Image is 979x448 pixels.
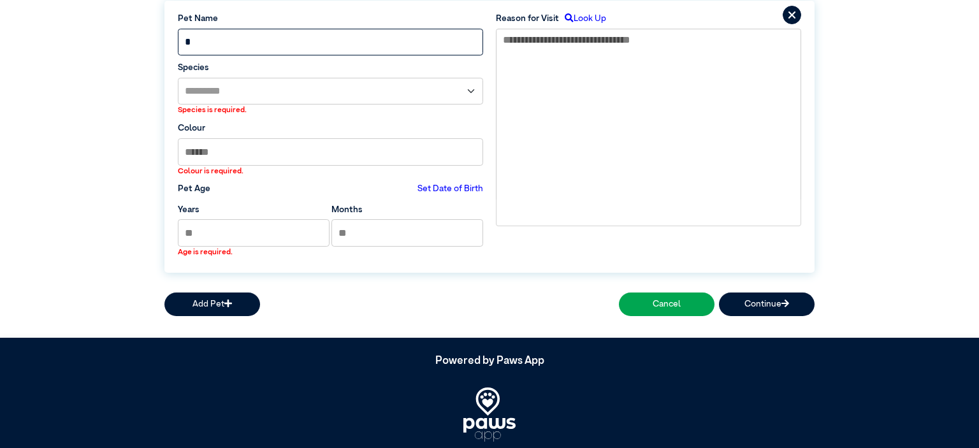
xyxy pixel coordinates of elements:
label: Reason for Visit [496,12,559,25]
label: Pet Age [178,182,210,195]
button: Cancel [619,293,714,316]
label: Species is required. [178,105,483,116]
label: Colour is required. [178,166,483,177]
label: Years [178,203,199,216]
label: Age is required. [178,247,330,258]
label: Set Date of Birth [417,182,483,195]
label: Species [178,61,483,74]
h5: Powered by Paws App [164,355,815,368]
button: Add Pet [164,293,260,316]
label: Months [331,203,363,216]
img: PawsApp [463,387,516,442]
label: Look Up [559,12,606,25]
label: Colour [178,122,483,134]
label: Pet Name [178,12,483,25]
button: Continue [719,293,815,316]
